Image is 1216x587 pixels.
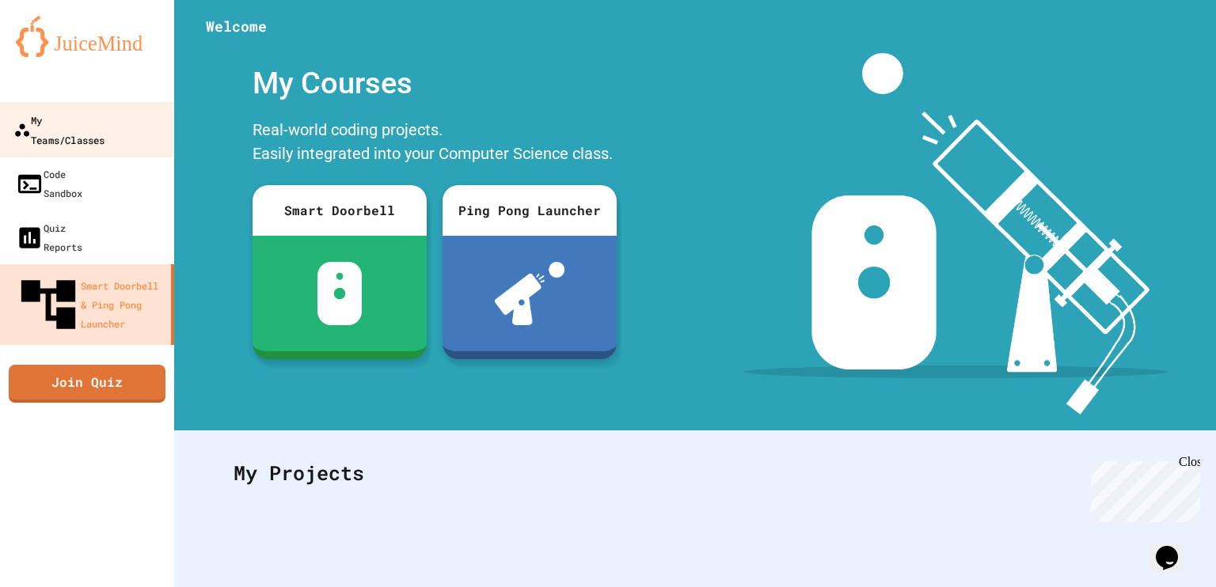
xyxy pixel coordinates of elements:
[16,218,82,256] div: Quiz Reports
[743,53,1168,415] img: banner-image-my-projects.png
[245,114,625,173] div: Real-world coding projects. Easily integrated into your Computer Science class.
[1149,524,1200,571] iframe: chat widget
[9,365,165,403] a: Join Quiz
[13,110,104,149] div: My Teams/Classes
[16,165,82,203] div: Code Sandbox
[6,6,109,100] div: Chat with us now!Close
[1085,455,1200,522] iframe: chat widget
[218,442,1172,504] div: My Projects
[253,185,427,236] div: Smart Doorbell
[495,262,565,325] img: ppl-with-ball.png
[16,16,158,57] img: logo-orange.svg
[443,185,617,236] div: Ping Pong Launcher
[317,262,363,325] img: sdb-white.svg
[16,272,165,337] div: Smart Doorbell & Ping Pong Launcher
[245,53,625,114] div: My Courses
